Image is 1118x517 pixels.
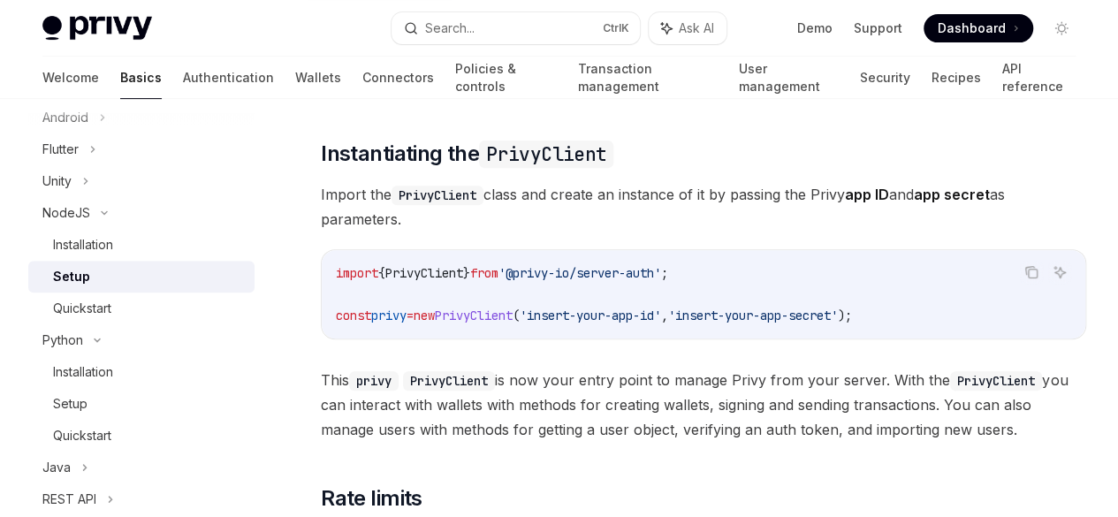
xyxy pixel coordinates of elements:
[321,368,1086,442] span: This is now your entry point to manage Privy from your server. With the you can interact with wal...
[392,186,483,205] code: PrivyClient
[53,425,111,446] div: Quickstart
[838,308,852,323] span: );
[914,186,990,203] strong: app secret
[797,19,833,37] a: Demo
[661,308,668,323] span: ,
[679,19,714,37] span: Ask AI
[649,12,726,44] button: Ask AI
[425,18,475,39] div: Search...
[28,229,255,261] a: Installation
[28,420,255,452] a: Quickstart
[28,293,255,324] a: Quickstart
[414,308,435,323] span: new
[295,57,341,99] a: Wallets
[321,182,1086,232] span: Import the class and create an instance of it by passing the Privy and as parameters.
[42,16,152,41] img: light logo
[28,356,255,388] a: Installation
[1047,14,1076,42] button: Toggle dark mode
[668,308,838,323] span: 'insert-your-app-secret'
[455,57,556,99] a: Policies & controls
[336,308,371,323] span: const
[378,265,385,281] span: {
[42,171,72,192] div: Unity
[42,330,83,351] div: Python
[321,140,613,168] span: Instantiating the
[362,57,434,99] a: Connectors
[28,261,255,293] a: Setup
[950,371,1042,391] code: PrivyClient
[53,298,111,319] div: Quickstart
[183,57,274,99] a: Authentication
[1048,261,1071,284] button: Ask AI
[42,57,99,99] a: Welcome
[53,266,90,287] div: Setup
[42,139,79,160] div: Flutter
[470,265,498,281] span: from
[349,371,399,391] code: privy
[931,57,980,99] a: Recipes
[513,308,520,323] span: (
[603,21,629,35] span: Ctrl K
[403,371,495,391] code: PrivyClient
[42,457,71,478] div: Java
[854,19,902,37] a: Support
[385,265,463,281] span: PrivyClient
[53,234,113,255] div: Installation
[498,265,661,281] span: '@privy-io/server-auth'
[53,361,113,383] div: Installation
[28,388,255,420] a: Setup
[661,265,668,281] span: ;
[392,12,640,44] button: Search...CtrlK
[938,19,1006,37] span: Dashboard
[42,202,90,224] div: NodeJS
[479,141,613,168] code: PrivyClient
[924,14,1033,42] a: Dashboard
[336,265,378,281] span: import
[407,308,414,323] span: =
[371,308,407,323] span: privy
[321,484,422,513] span: Rate limits
[577,57,717,99] a: Transaction management
[520,308,661,323] span: 'insert-your-app-id'
[1020,261,1043,284] button: Copy the contents from the code block
[845,186,889,203] strong: app ID
[463,265,470,281] span: }
[739,57,839,99] a: User management
[859,57,909,99] a: Security
[1001,57,1076,99] a: API reference
[435,308,513,323] span: PrivyClient
[120,57,162,99] a: Basics
[42,489,96,510] div: REST API
[53,393,87,414] div: Setup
